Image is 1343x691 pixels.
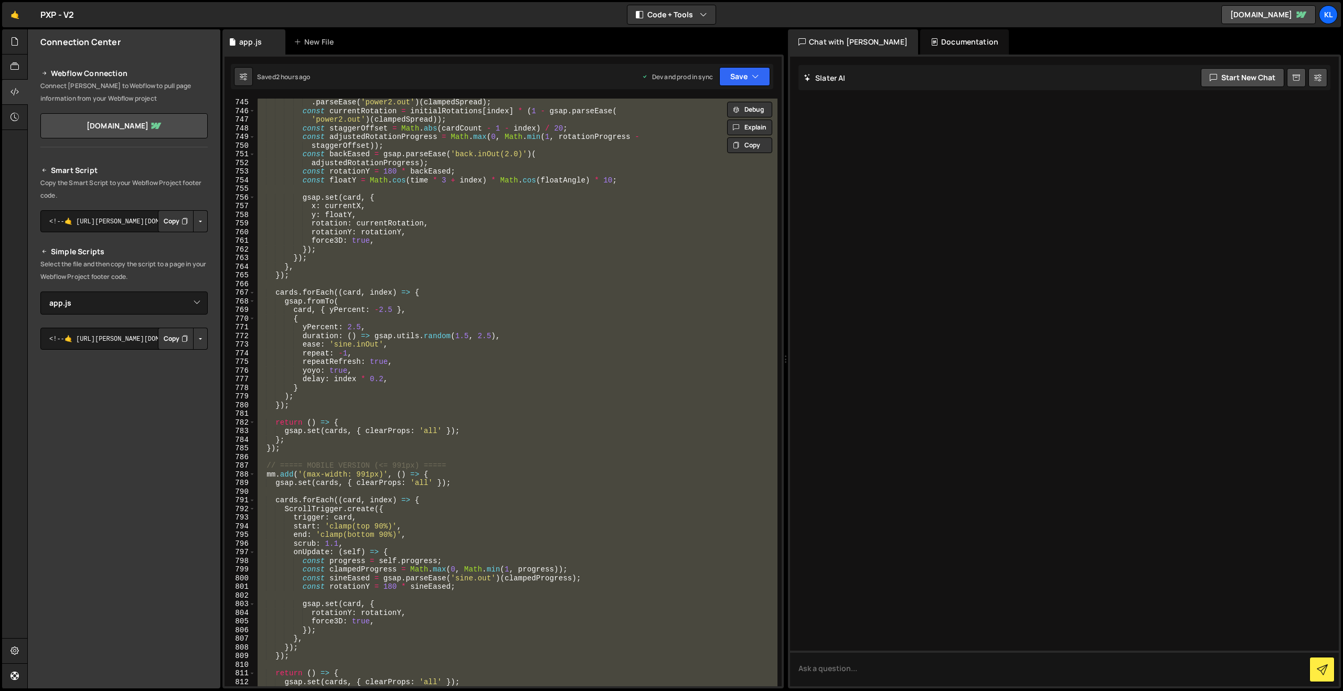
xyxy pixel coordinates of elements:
[225,582,255,591] div: 801
[225,332,255,341] div: 772
[225,124,255,133] div: 748
[225,384,255,393] div: 778
[40,177,208,202] p: Copy the Smart Script to your Webflow Project footer code.
[225,505,255,514] div: 792
[642,72,713,81] div: Dev and prod in sync
[225,669,255,678] div: 811
[276,72,311,81] div: 2 hours ago
[158,328,208,350] div: Button group with nested dropdown
[627,5,716,24] button: Code + Tools
[257,72,311,81] div: Saved
[727,137,772,153] button: Copy
[225,340,255,349] div: 773
[225,513,255,522] div: 793
[225,626,255,635] div: 806
[40,468,209,563] iframe: YouTube video player
[158,210,194,232] button: Copy
[225,315,255,323] div: 770
[225,280,255,289] div: 766
[225,548,255,557] div: 797
[40,8,74,21] div: PXP - V2
[225,617,255,626] div: 805
[225,643,255,652] div: 808
[225,167,255,176] div: 753
[40,80,208,105] p: Connect [PERSON_NAME] to Webflow to pull page information from your Webflow project
[225,418,255,427] div: 782
[225,479,255,488] div: 789
[225,444,255,453] div: 785
[225,531,255,539] div: 795
[804,73,846,83] h2: Slater AI
[225,634,255,643] div: 807
[225,678,255,687] div: 812
[225,358,255,366] div: 775
[225,142,255,150] div: 750
[158,210,208,232] div: Button group with nested dropdown
[40,210,208,232] textarea: <!--🤙 [URL][PERSON_NAME][DOMAIN_NAME]> <script>document.addEventListener("DOMContentLoaded", func...
[225,539,255,548] div: 796
[40,67,208,80] h2: Webflow Connection
[225,245,255,254] div: 762
[225,323,255,332] div: 771
[225,574,255,583] div: 800
[225,470,255,479] div: 788
[225,453,255,462] div: 786
[225,297,255,306] div: 768
[225,461,255,470] div: 787
[225,496,255,505] div: 791
[225,288,255,297] div: 767
[719,67,770,86] button: Save
[40,328,208,350] textarea: <!--🤙 [URL][PERSON_NAME][DOMAIN_NAME]> <script>document.addEventListener("DOMContentLoaded", func...
[225,375,255,384] div: 777
[920,29,1009,55] div: Documentation
[727,102,772,117] button: Debug
[225,254,255,263] div: 763
[225,522,255,531] div: 794
[225,557,255,566] div: 798
[225,565,255,574] div: 799
[1201,68,1284,87] button: Start new chat
[225,202,255,211] div: 757
[40,164,208,177] h2: Smart Script
[225,228,255,237] div: 760
[225,150,255,159] div: 751
[225,349,255,358] div: 774
[2,2,28,27] a: 🤙
[294,37,338,47] div: New File
[225,159,255,168] div: 752
[1221,5,1316,24] a: [DOMAIN_NAME]
[239,37,262,47] div: app.js
[225,488,255,496] div: 790
[225,133,255,142] div: 749
[225,236,255,245] div: 761
[225,427,255,436] div: 783
[225,609,255,618] div: 804
[225,263,255,272] div: 764
[225,600,255,609] div: 803
[788,29,918,55] div: Chat with [PERSON_NAME]
[225,193,255,202] div: 756
[225,591,255,600] div: 802
[225,211,255,220] div: 758
[225,115,255,124] div: 747
[225,98,255,107] div: 745
[225,652,255,661] div: 809
[40,36,121,48] h2: Connection Center
[225,392,255,401] div: 779
[40,367,209,461] iframe: YouTube video player
[225,401,255,410] div: 780
[225,176,255,185] div: 754
[40,245,208,258] h2: Simple Scripts
[225,436,255,445] div: 784
[225,107,255,116] div: 746
[225,366,255,375] div: 776
[225,271,255,280] div: 765
[225,306,255,315] div: 769
[727,120,772,135] button: Explain
[225,219,255,228] div: 759
[225,185,255,193] div: 755
[40,258,208,283] p: Select the file and then copy the script to a page in your Webflow Project footer code.
[40,113,208,138] a: [DOMAIN_NAME]
[1319,5,1338,24] a: Kl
